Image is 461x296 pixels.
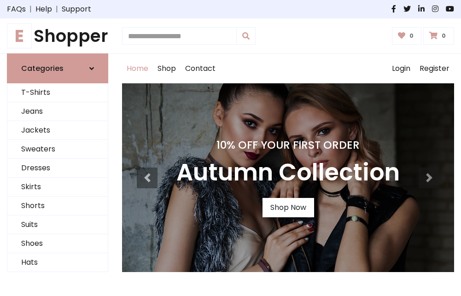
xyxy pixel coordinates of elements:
[153,54,181,83] a: Shop
[7,83,108,102] a: T-Shirts
[7,102,108,121] a: Jeans
[181,54,220,83] a: Contact
[52,4,62,15] span: |
[392,27,422,45] a: 0
[122,54,153,83] a: Home
[7,26,108,46] a: EShopper
[21,64,64,73] h6: Categories
[7,4,26,15] a: FAQs
[176,139,400,151] h4: 10% Off Your First Order
[26,4,35,15] span: |
[7,215,108,234] a: Suits
[439,32,448,40] span: 0
[423,27,454,45] a: 0
[263,198,314,217] a: Shop Now
[387,54,415,83] a: Login
[7,53,108,83] a: Categories
[407,32,416,40] span: 0
[62,4,91,15] a: Support
[7,26,108,46] h1: Shopper
[7,253,108,272] a: Hats
[7,121,108,140] a: Jackets
[176,159,400,187] h3: Autumn Collection
[7,197,108,215] a: Shorts
[415,54,454,83] a: Register
[7,23,32,48] span: E
[7,140,108,159] a: Sweaters
[35,4,52,15] a: Help
[7,234,108,253] a: Shoes
[7,178,108,197] a: Skirts
[7,159,108,178] a: Dresses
